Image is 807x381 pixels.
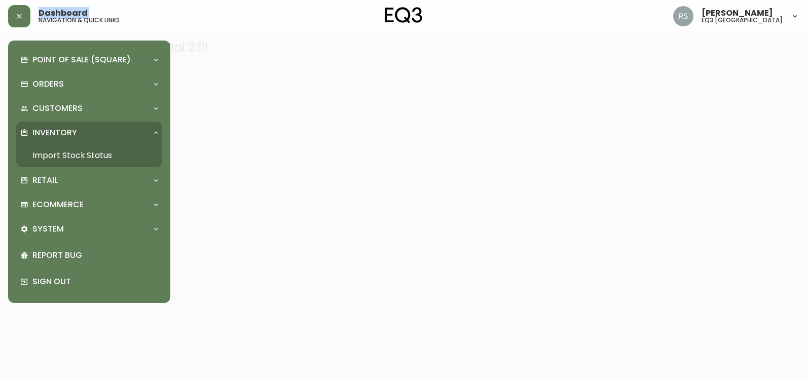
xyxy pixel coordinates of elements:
div: Orders [16,73,162,95]
a: Import Stock Status [16,144,162,167]
h5: navigation & quick links [39,17,120,23]
p: Retail [32,175,58,186]
div: System [16,218,162,240]
div: Sign Out [16,269,162,295]
img: 8fb1f8d3fb383d4dec505d07320bdde0 [673,6,693,26]
div: Point of Sale (Square) [16,49,162,71]
p: Point of Sale (Square) [32,54,131,65]
div: Report Bug [16,242,162,269]
p: Sign Out [32,276,158,287]
p: Report Bug [32,250,158,261]
p: Inventory [32,127,77,138]
p: Customers [32,103,83,114]
h5: eq3 [GEOGRAPHIC_DATA] [702,17,783,23]
span: [PERSON_NAME] [702,9,773,17]
div: Retail [16,169,162,192]
p: System [32,223,64,235]
div: Customers [16,97,162,120]
p: Orders [32,79,64,90]
img: logo [385,7,422,23]
p: Ecommerce [32,199,84,210]
span: Dashboard [39,9,88,17]
div: Inventory [16,122,162,144]
div: Ecommerce [16,194,162,216]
